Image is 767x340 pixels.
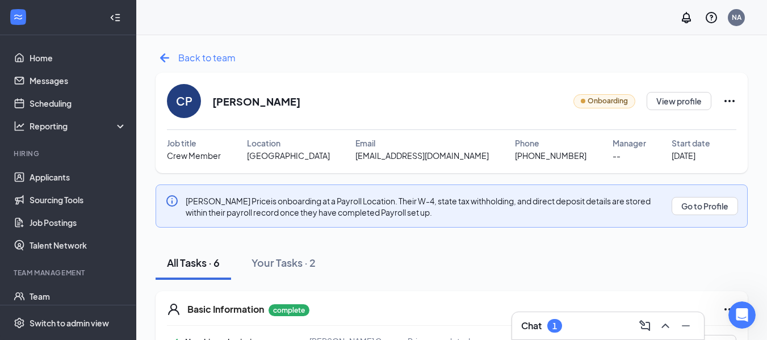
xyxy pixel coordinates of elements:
svg: ChevronUp [659,319,672,333]
h3: Chat [521,320,542,332]
h5: Basic Information [187,303,264,316]
span: Onboarding [588,96,628,107]
p: complete [269,304,309,316]
a: Applicants [30,166,127,188]
a: Team [30,285,127,308]
span: Crew Member [167,149,221,162]
span: Manager [613,137,646,149]
div: Switch to admin view [30,317,109,329]
button: Minimize [677,317,695,335]
div: Hiring [14,149,124,158]
button: ComposeMessage [636,317,654,335]
div: 1 [552,321,557,331]
div: Reporting [30,120,127,132]
svg: WorkstreamLogo [12,11,24,23]
svg: User [167,303,181,316]
svg: QuestionInfo [705,11,718,24]
span: Location [247,137,280,149]
div: Your Tasks · 2 [252,255,316,270]
div: CP [176,93,192,109]
iframe: Intercom live chat [728,301,756,329]
h2: [PERSON_NAME] [212,94,300,108]
a: Sourcing Tools [30,188,127,211]
span: [EMAIL_ADDRESS][DOMAIN_NAME] [355,149,489,162]
span: Job title [167,137,196,149]
div: Team Management [14,268,124,278]
svg: Settings [14,317,25,329]
svg: Ellipses [723,303,736,316]
button: Go to Profile [672,197,738,215]
svg: Notifications [680,11,693,24]
button: ChevronUp [656,317,674,335]
span: [PHONE_NUMBER] [515,149,586,162]
a: ArrowLeftNewBack to team [156,49,236,67]
div: NA [732,12,741,22]
svg: Ellipses [723,94,736,108]
span: Start date [672,137,710,149]
span: [DATE] [672,149,695,162]
span: Email [355,137,375,149]
div: All Tasks · 6 [167,255,220,270]
span: -- [613,149,621,162]
svg: Info [165,194,179,208]
svg: Collapse [110,12,121,23]
a: Messages [30,69,127,92]
button: View profile [647,92,711,110]
a: Home [30,47,127,69]
svg: Minimize [679,319,693,333]
svg: ComposeMessage [638,319,652,333]
a: Talent Network [30,234,127,257]
svg: ArrowLeftNew [156,49,174,67]
span: [GEOGRAPHIC_DATA] [247,149,330,162]
span: Back to team [178,51,236,65]
a: Scheduling [30,92,127,115]
span: Phone [515,137,539,149]
span: [PERSON_NAME] Price is onboarding at a Payroll Location. Their W-4, state tax withholding, and di... [186,196,651,217]
svg: Analysis [14,120,25,132]
a: Job Postings [30,211,127,234]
